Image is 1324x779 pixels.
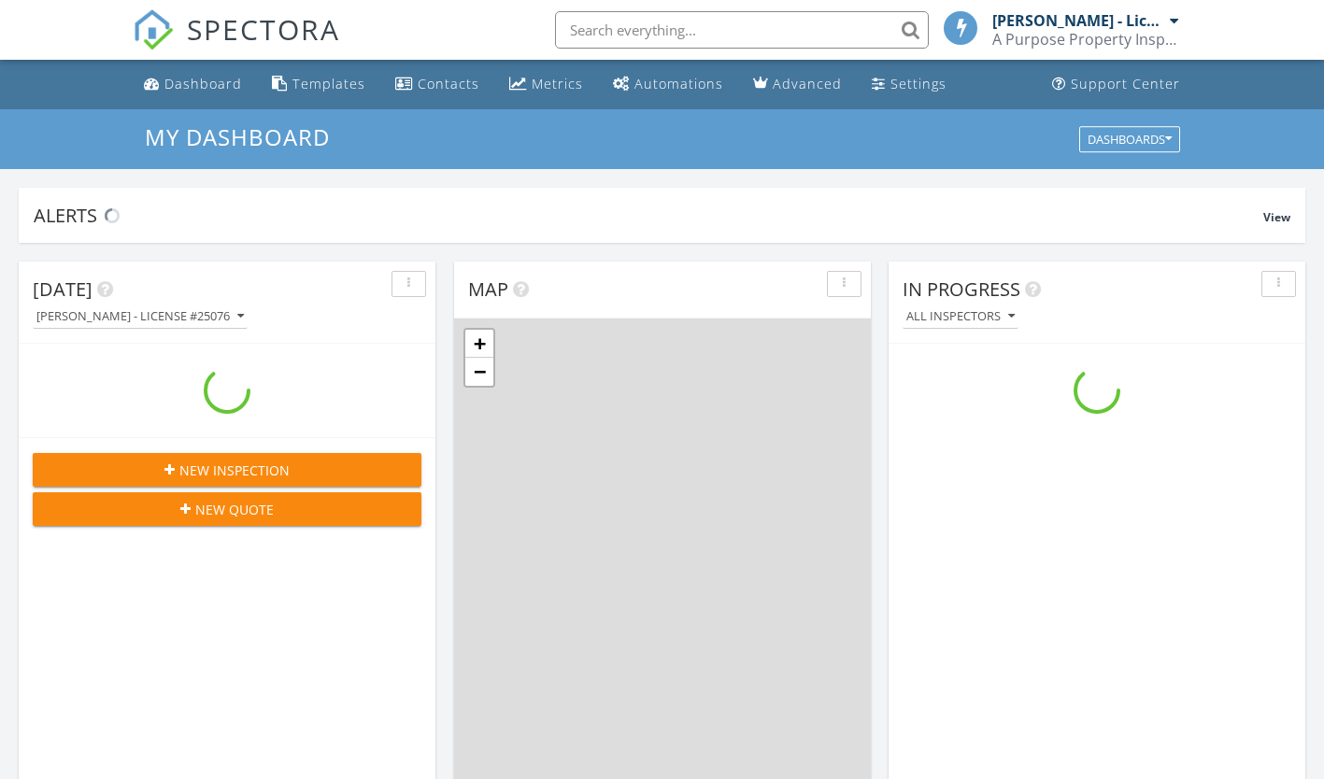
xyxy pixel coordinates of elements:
[605,67,731,102] a: Automations (Basic)
[465,358,493,386] a: Zoom out
[133,25,340,64] a: SPECTORA
[33,453,421,487] button: New Inspection
[418,75,479,92] div: Contacts
[133,9,174,50] img: The Best Home Inspection Software - Spectora
[34,203,1263,228] div: Alerts
[388,67,487,102] a: Contacts
[292,75,365,92] div: Templates
[634,75,723,92] div: Automations
[1071,75,1180,92] div: Support Center
[864,67,954,102] a: Settings
[136,67,249,102] a: Dashboard
[264,67,373,102] a: Templates
[992,30,1179,49] div: A Purpose Property Inspections - Michael M. McElroy - TREC Professional Inspector License# 25076
[903,305,1018,330] button: All Inspectors
[1079,126,1180,152] button: Dashboards
[145,121,330,152] span: My Dashboard
[746,67,849,102] a: Advanced
[1263,209,1290,225] span: View
[465,330,493,358] a: Zoom in
[195,500,274,519] span: New Quote
[532,75,583,92] div: Metrics
[33,305,248,330] button: [PERSON_NAME] - License #25076
[890,75,947,92] div: Settings
[187,9,340,49] span: SPECTORA
[906,310,1015,323] div: All Inspectors
[903,276,1020,302] span: In Progress
[555,11,929,49] input: Search everything...
[502,67,591,102] a: Metrics
[468,276,508,302] span: Map
[773,75,842,92] div: Advanced
[33,492,421,526] button: New Quote
[179,460,290,480] span: New Inspection
[33,276,93,302] span: [DATE]
[992,11,1165,30] div: [PERSON_NAME] - License #25076
[1088,133,1172,146] div: Dashboards
[1045,67,1188,102] a: Support Center
[164,75,242,92] div: Dashboard
[36,310,244,323] div: [PERSON_NAME] - License #25076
